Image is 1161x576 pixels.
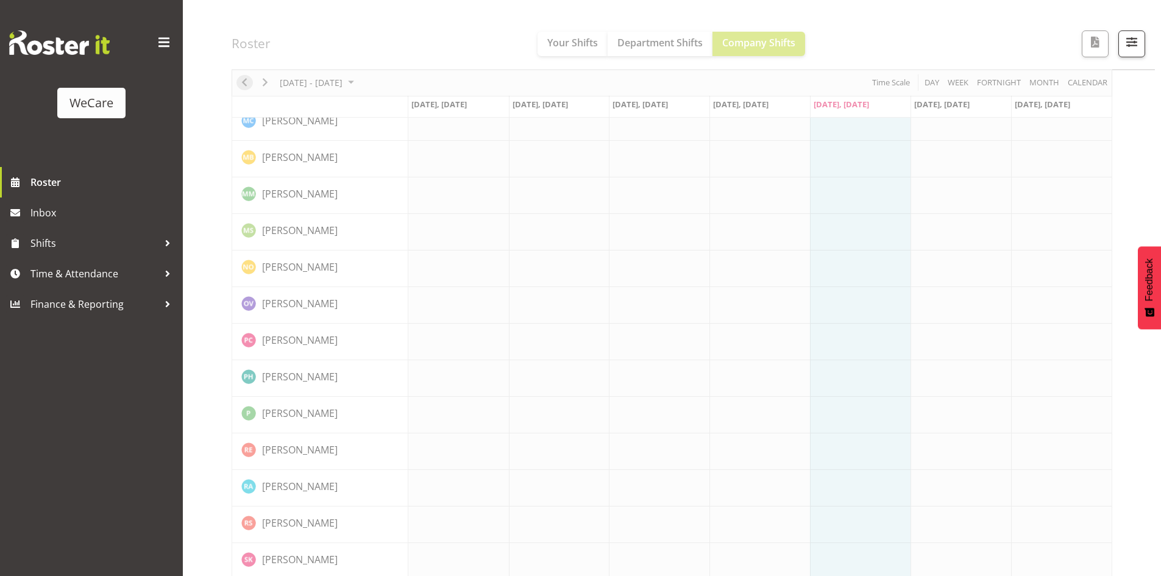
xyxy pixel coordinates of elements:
button: Feedback - Show survey [1138,246,1161,329]
button: Filter Shifts [1118,30,1145,57]
div: WeCare [69,94,113,112]
span: Inbox [30,204,177,222]
span: Feedback [1144,258,1155,301]
img: Rosterit website logo [9,30,110,55]
span: Time & Attendance [30,265,158,283]
span: Finance & Reporting [30,295,158,313]
span: Roster [30,173,177,191]
span: Shifts [30,234,158,252]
